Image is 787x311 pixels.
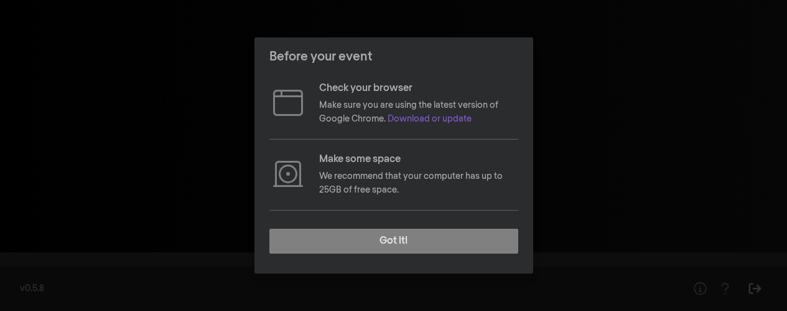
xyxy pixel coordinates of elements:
p: Make sure you are using the latest version of Google Chrome. [319,98,518,127]
header: Before your event [254,37,533,76]
p: We recommend that your computer has up to 25GB of free space. [319,170,518,198]
p: Make some space [319,152,518,167]
a: Download or update [388,115,472,123]
p: Check your browser [319,81,518,96]
button: Got it! [269,229,518,254]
